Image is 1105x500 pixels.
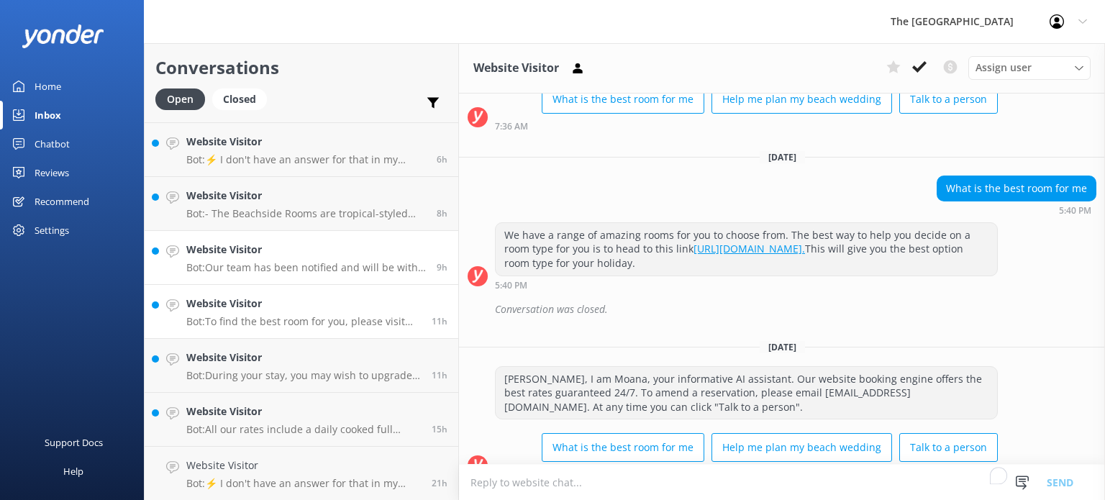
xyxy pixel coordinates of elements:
[186,369,421,382] p: Bot: During your stay, you may wish to upgrade to a higher category guest room, suite, or even th...
[186,188,426,204] h4: Website Visitor
[495,122,528,131] strong: 7:36 AM
[542,433,704,462] button: What is the best room for me
[63,457,83,486] div: Help
[186,242,426,258] h4: Website Visitor
[186,134,426,150] h4: Website Visitor
[45,428,103,457] div: Support Docs
[976,60,1032,76] span: Assign user
[145,339,458,393] a: Website VisitorBot:During your stay, you may wish to upgrade to a higher category guest room, sui...
[186,350,421,365] h4: Website Visitor
[212,88,267,110] div: Closed
[496,367,997,419] div: [PERSON_NAME], I am Moana, your informative AI assistant. Our website booking engine offers the b...
[899,85,998,114] button: Talk to a person
[542,85,704,114] button: What is the best room for me
[495,121,998,131] div: Jul 21 2025 01:36pm (UTC -10:00) Pacific/Honolulu
[937,205,1096,215] div: Aug 06 2025 11:40pm (UTC -10:00) Pacific/Honolulu
[155,88,205,110] div: Open
[760,151,805,163] span: [DATE]
[186,423,421,436] p: Bot: All our rates include a daily cooked full breakfast.
[35,101,61,129] div: Inbox
[899,433,998,462] button: Talk to a person
[186,315,421,328] p: Bot: To find the best room for you, please visit this link for a personalised recommendation: [UR...
[760,341,805,353] span: [DATE]
[186,458,421,473] h4: Website Visitor
[35,216,69,245] div: Settings
[155,54,447,81] h2: Conversations
[495,280,998,290] div: Aug 06 2025 11:40pm (UTC -10:00) Pacific/Honolulu
[937,176,1096,201] div: What is the best room for me
[694,242,805,255] a: [URL][DOMAIN_NAME].
[432,315,447,327] span: Sep 16 2025 11:15am (UTC -10:00) Pacific/Honolulu
[496,223,997,276] div: We have a range of amazing rooms for you to choose from. The best way to help you decide on a roo...
[186,261,426,274] p: Bot: Our team has been notified and will be with you as soon as possible. Alternatively, you can ...
[432,477,447,489] span: Sep 16 2025 01:06am (UTC -10:00) Pacific/Honolulu
[35,187,89,216] div: Recommend
[473,59,559,78] h3: Website Visitor
[212,91,274,106] a: Closed
[145,177,458,231] a: Website VisitorBot:- The Beachside Rooms are tropical-styled and located less than a minute's wal...
[35,158,69,187] div: Reviews
[711,85,892,114] button: Help me plan my beach wedding
[495,281,527,290] strong: 5:40 PM
[437,207,447,219] span: Sep 16 2025 01:24pm (UTC -10:00) Pacific/Honolulu
[437,261,447,273] span: Sep 16 2025 01:13pm (UTC -10:00) Pacific/Honolulu
[145,285,458,339] a: Website VisitorBot:To find the best room for you, please visit this link for a personalised recom...
[145,393,458,447] a: Website VisitorBot:All our rates include a daily cooked full breakfast.15h
[186,477,421,490] p: Bot: ⚡ I don't have an answer for that in my knowledge base. Please try and rephrase your questio...
[145,231,458,285] a: Website VisitorBot:Our team has been notified and will be with you as soon as possible. Alternati...
[468,297,1096,322] div: 2025-08-07T10:07:22.071
[186,153,426,166] p: Bot: ⚡ I don't have an answer for that in my knowledge base. Please try and rephrase your questio...
[495,297,1096,322] div: Conversation was closed.
[186,296,421,312] h4: Website Visitor
[35,129,70,158] div: Chatbot
[35,72,61,101] div: Home
[1059,206,1091,215] strong: 5:40 PM
[437,153,447,165] span: Sep 16 2025 04:00pm (UTC -10:00) Pacific/Honolulu
[22,24,104,48] img: yonder-white-logo.png
[432,423,447,435] span: Sep 16 2025 06:52am (UTC -10:00) Pacific/Honolulu
[968,56,1091,79] div: Assign User
[459,465,1105,500] textarea: To enrich screen reader interactions, please activate Accessibility in Grammarly extension settings
[186,207,426,220] p: Bot: - The Beachside Rooms are tropical-styled and located less than a minute's walk from the wat...
[432,369,447,381] span: Sep 16 2025 10:18am (UTC -10:00) Pacific/Honolulu
[186,404,421,419] h4: Website Visitor
[145,123,458,177] a: Website VisitorBot:⚡ I don't have an answer for that in my knowledge base. Please try and rephras...
[711,433,892,462] button: Help me plan my beach wedding
[155,91,212,106] a: Open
